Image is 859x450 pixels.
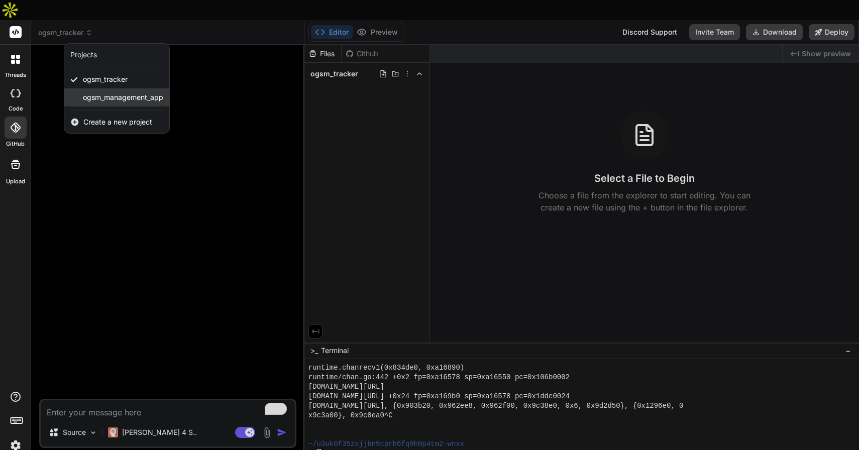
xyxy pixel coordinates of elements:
[70,50,97,60] div: Projects
[83,74,128,84] span: ogsm_tracker
[6,177,25,186] label: Upload
[9,104,23,113] label: code
[6,140,25,148] label: GitHub
[83,117,152,127] span: Create a new project
[5,71,26,79] label: threads
[83,92,163,102] span: ogsm_management_app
